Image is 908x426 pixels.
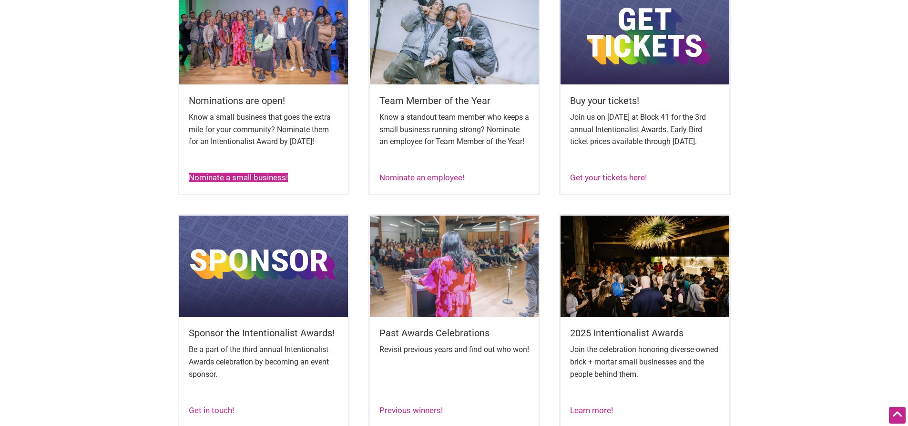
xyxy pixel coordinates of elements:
p: Join us on [DATE] at Block 41 for the 3rd annual Intentionalist Awards. Early Bird ticket prices ... [570,111,720,148]
p: Know a standout team member who keeps a small business running strong? Nominate an employee for T... [379,111,529,148]
a: Nominate an employee! [379,173,464,182]
a: Nominate a small business! [189,173,288,182]
p: Know a small business that goes the extra mile for your community? Nominate them for an Intention... [189,111,338,148]
h5: 2025 Intentionalist Awards [570,326,720,340]
p: Revisit previous years and find out who won! [379,343,529,356]
div: Scroll Back to Top [889,407,906,424]
p: Join the celebration honoring diverse-owned brick + mortar small businesses and the people behind... [570,343,720,380]
h5: Nominations are open! [189,94,338,107]
a: Get in touch! [189,405,234,415]
h5: Buy your tickets! [570,94,720,107]
h5: Past Awards Celebrations [379,326,529,340]
h5: Team Member of the Year [379,94,529,107]
h5: Sponsor the Intentionalist Awards! [189,326,338,340]
a: Get your tickets here! [570,173,647,182]
p: Be a part of the third annual Intentionalist Awards celebration by becoming an event sponsor. [189,343,338,380]
a: Previous winners! [379,405,443,415]
a: Learn more! [570,405,613,415]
